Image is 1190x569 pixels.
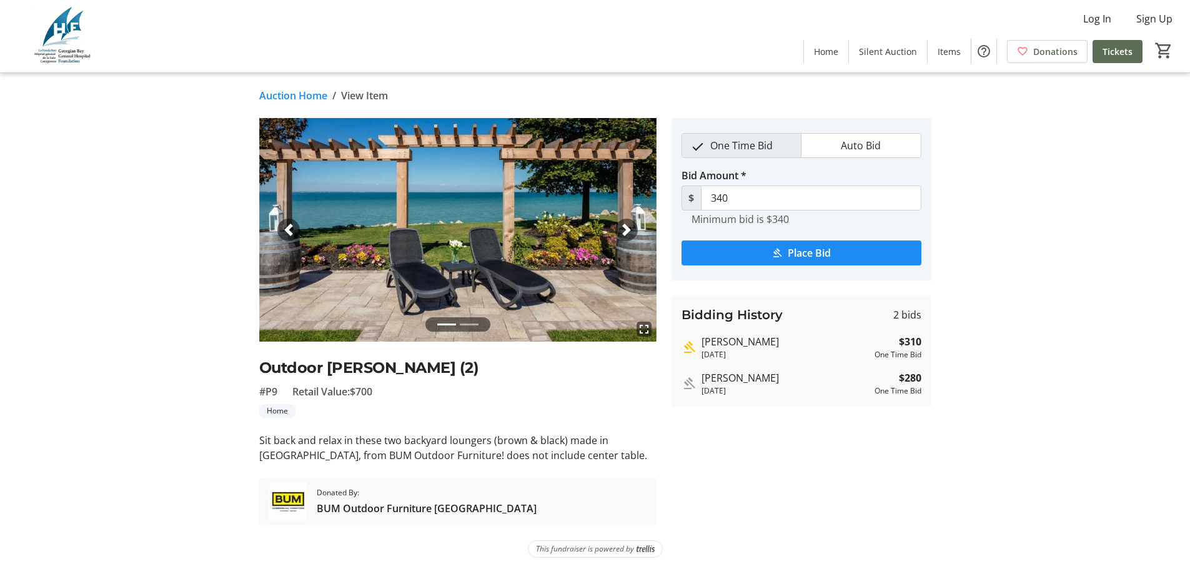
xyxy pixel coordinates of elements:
[7,5,119,67] img: Georgian Bay General Hospital Foundation's Logo
[637,545,655,553] img: Trellis Logo
[702,385,870,397] div: [DATE]
[702,349,870,360] div: [DATE]
[682,376,697,391] mat-icon: Outbid
[1033,45,1078,58] span: Donations
[259,88,327,103] a: Auction Home
[893,307,921,322] span: 2 bids
[938,45,961,58] span: Items
[1083,11,1111,26] span: Log In
[1007,40,1088,63] a: Donations
[703,134,780,157] span: One Time Bid
[833,134,888,157] span: Auto Bid
[702,334,870,349] div: [PERSON_NAME]
[259,384,277,399] span: #P9
[259,357,657,379] h2: Outdoor [PERSON_NAME] (2)
[682,240,921,265] button: Place Bid
[259,118,657,342] img: Image
[859,45,917,58] span: Silent Auction
[682,305,783,324] h3: Bidding History
[682,186,702,210] span: $
[875,349,921,360] div: One Time Bid
[536,543,634,555] span: This fundraiser is powered by
[849,40,927,63] a: Silent Auction
[1126,9,1183,29] button: Sign Up
[1136,11,1173,26] span: Sign Up
[814,45,838,58] span: Home
[788,245,831,260] span: Place Bid
[1093,40,1143,63] a: Tickets
[899,370,921,385] strong: $280
[332,88,336,103] span: /
[899,334,921,349] strong: $310
[682,168,746,183] label: Bid Amount *
[928,40,971,63] a: Items
[1153,39,1175,62] button: Cart
[702,370,870,385] div: [PERSON_NAME]
[692,213,789,225] tr-hint: Minimum bid is $340
[341,88,388,103] span: View Item
[682,340,697,355] mat-icon: Highest bid
[292,384,372,399] span: Retail Value: $700
[804,40,848,63] a: Home
[317,487,537,498] span: Donated By:
[259,404,295,418] tr-label-badge: Home
[269,483,307,520] img: BUM Outdoor Furniture Canada
[1073,9,1121,29] button: Log In
[875,385,921,397] div: One Time Bid
[971,39,996,64] button: Help
[317,501,537,516] span: BUM Outdoor Furniture [GEOGRAPHIC_DATA]
[637,322,652,337] mat-icon: fullscreen
[259,433,657,463] p: Sit back and relax in these two backyard loungers (brown & black) made in [GEOGRAPHIC_DATA], from...
[1103,45,1133,58] span: Tickets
